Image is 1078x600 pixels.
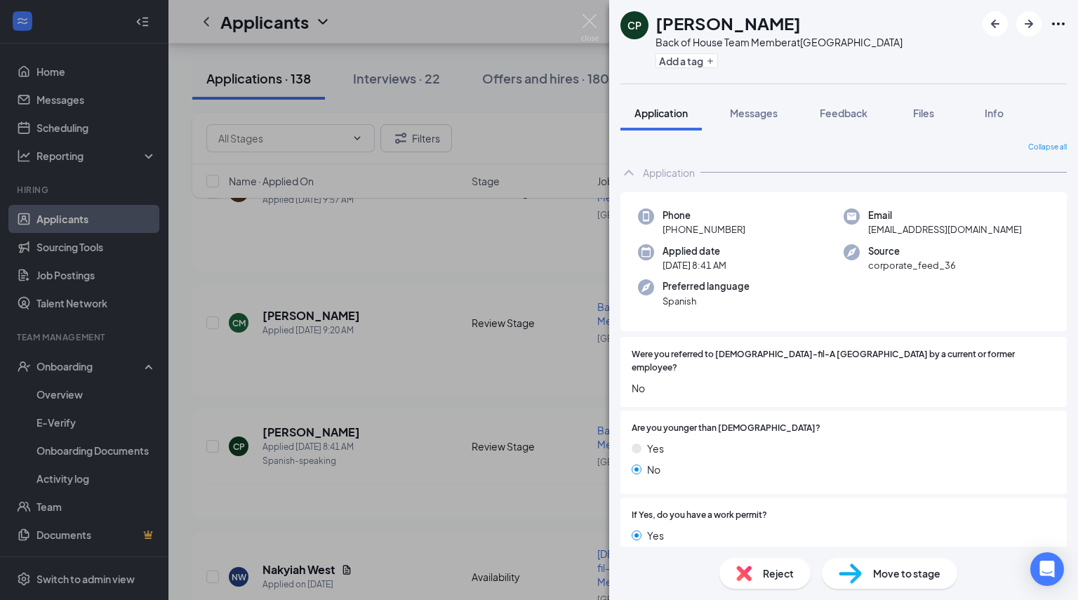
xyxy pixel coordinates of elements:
[1016,11,1042,36] button: ArrowRight
[868,208,1022,222] span: Email
[632,422,820,435] span: Are you younger than [DEMOGRAPHIC_DATA]?
[868,222,1022,236] span: [EMAIL_ADDRESS][DOMAIN_NAME]
[1020,15,1037,32] svg: ArrowRight
[634,107,688,119] span: Application
[632,348,1056,375] span: Were you referred to [DEMOGRAPHIC_DATA]-fil-A [GEOGRAPHIC_DATA] by a current or former employee?
[873,566,940,581] span: Move to stage
[656,53,718,68] button: PlusAdd a tag
[663,208,745,222] span: Phone
[1028,142,1067,153] span: Collapse all
[656,11,801,35] h1: [PERSON_NAME]
[868,258,956,272] span: corporate_feed_36
[983,11,1008,36] button: ArrowLeftNew
[663,222,745,236] span: [PHONE_NUMBER]
[647,528,664,543] span: Yes
[1030,552,1064,586] div: Open Intercom Messenger
[985,107,1004,119] span: Info
[1050,15,1067,32] svg: Ellipses
[868,244,956,258] span: Source
[647,441,664,456] span: Yes
[643,166,695,180] div: Application
[663,279,750,293] span: Preferred language
[632,380,1056,396] span: No
[663,258,726,272] span: [DATE] 8:41 AM
[763,566,794,581] span: Reject
[663,244,726,258] span: Applied date
[632,509,767,522] span: If Yes, do you have a work permit?
[987,15,1004,32] svg: ArrowLeftNew
[656,35,903,49] div: Back of House Team Member at [GEOGRAPHIC_DATA]
[647,462,660,477] span: No
[663,294,750,308] span: Spanish
[627,18,641,32] div: CP
[620,164,637,181] svg: ChevronUp
[820,107,867,119] span: Feedback
[913,107,934,119] span: Files
[706,57,714,65] svg: Plus
[730,107,778,119] span: Messages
